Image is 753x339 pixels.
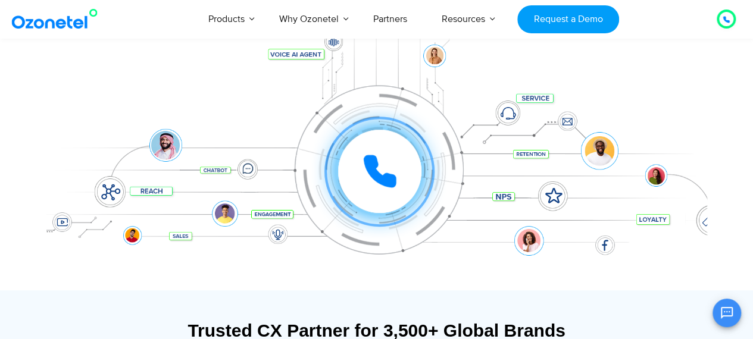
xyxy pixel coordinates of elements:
[517,5,619,33] a: Request a Demo
[713,299,741,327] button: Open chat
